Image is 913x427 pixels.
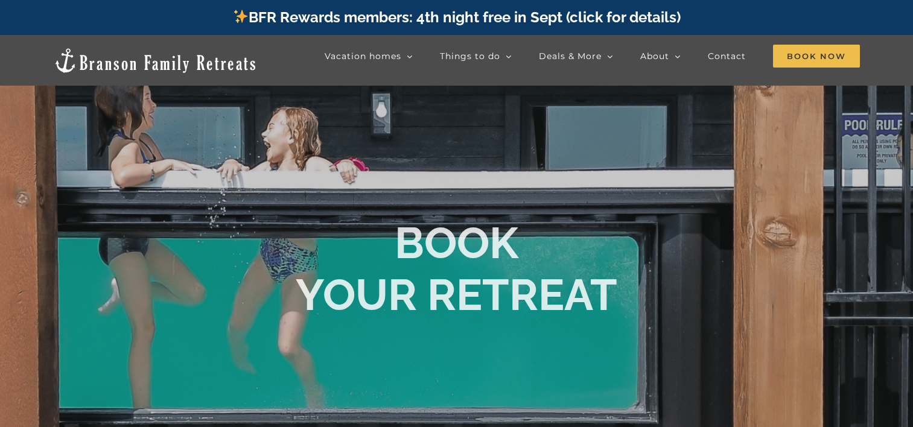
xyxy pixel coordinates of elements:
[53,47,258,74] img: Branson Family Retreats Logo
[440,52,500,60] span: Things to do
[640,44,681,68] a: About
[234,9,248,24] img: ✨
[708,52,746,60] span: Contact
[773,44,860,68] a: Book Now
[232,8,681,26] a: BFR Rewards members: 4th night free in Sept (click for details)
[773,45,860,68] span: Book Now
[539,44,613,68] a: Deals & More
[708,44,746,68] a: Contact
[325,44,413,68] a: Vacation homes
[440,44,512,68] a: Things to do
[325,52,401,60] span: Vacation homes
[640,52,669,60] span: About
[539,52,602,60] span: Deals & More
[325,44,860,68] nav: Main Menu
[296,217,617,320] b: BOOK YOUR RETREAT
